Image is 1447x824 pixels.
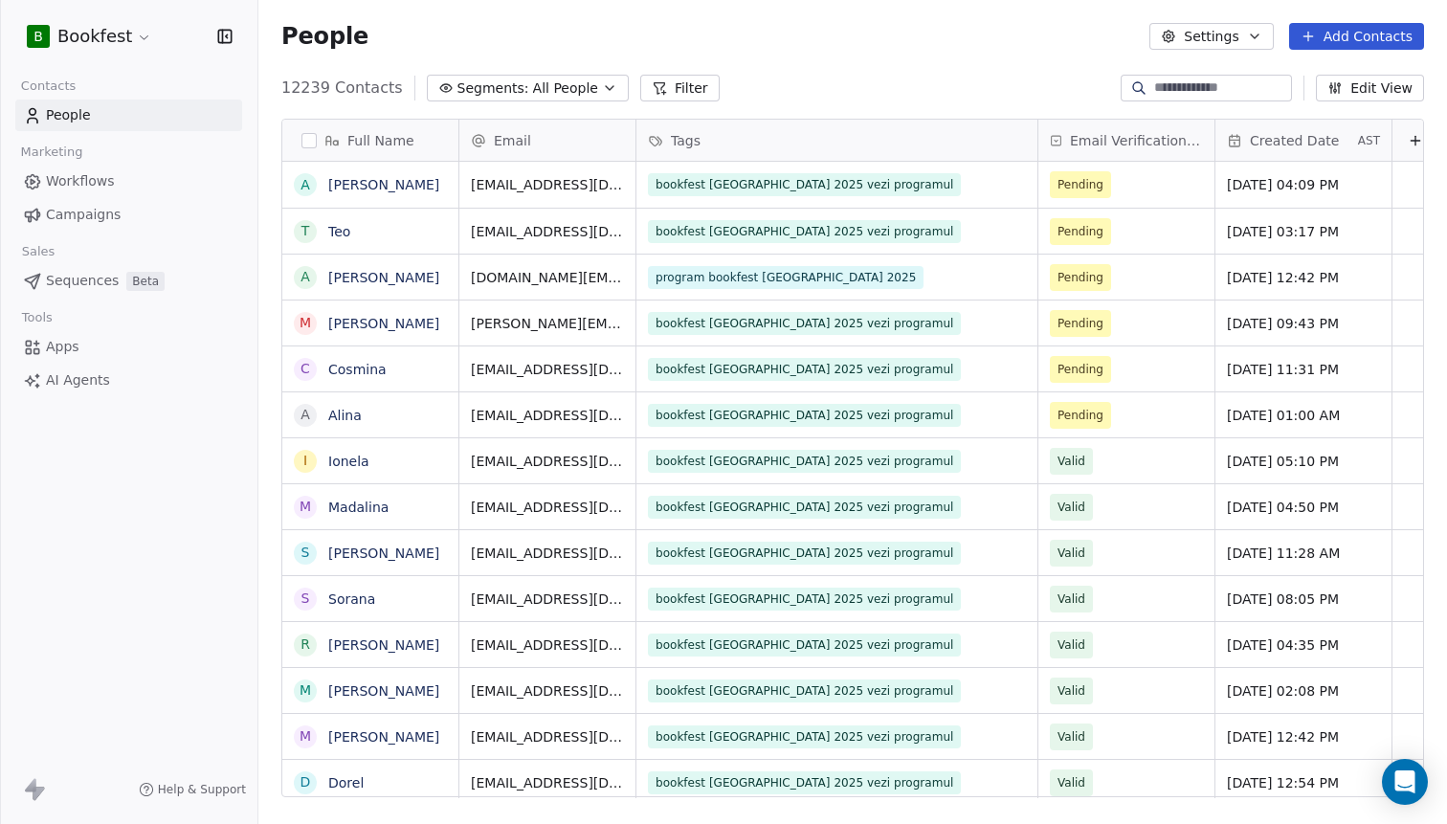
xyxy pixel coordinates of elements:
span: bookfest [GEOGRAPHIC_DATA] 2025 vezi programul [648,634,961,657]
span: bookfest [GEOGRAPHIC_DATA] 2025 vezi programul [648,220,961,243]
div: grid [459,162,1438,798]
span: bookfest [GEOGRAPHIC_DATA] 2025 vezi programul [648,450,961,473]
button: BBookfest [23,20,156,53]
div: M [300,680,311,701]
div: Created DateAST [1215,120,1391,161]
div: S [301,543,310,563]
div: M [300,313,311,333]
a: [PERSON_NAME] [328,177,439,192]
span: Valid [1057,635,1085,655]
span: Pending [1057,268,1103,287]
span: bookfest [GEOGRAPHIC_DATA] 2025 vezi programul [648,679,961,702]
span: 12239 Contacts [281,77,403,100]
span: People [46,105,91,125]
span: People [281,22,368,51]
a: Dorel [328,775,364,791]
span: program bookfest [GEOGRAPHIC_DATA] 2025 [648,266,924,289]
span: Contacts [12,72,84,100]
span: bookfest [GEOGRAPHIC_DATA] 2025 vezi programul [648,771,961,794]
span: [DATE] 03:17 PM [1227,222,1380,241]
div: Tags [636,120,1037,161]
span: bookfest [GEOGRAPHIC_DATA] 2025 vezi programul [648,496,961,519]
span: [DATE] 08:05 PM [1227,590,1380,609]
span: Valid [1057,544,1085,563]
button: Add Contacts [1289,23,1424,50]
span: [EMAIL_ADDRESS][DOMAIN_NAME] [471,681,624,701]
div: T [301,221,310,241]
span: All People [533,78,598,99]
button: Edit View [1316,75,1424,101]
a: People [15,100,242,131]
span: [DATE] 09:43 PM [1227,314,1380,333]
span: Tags [671,131,701,150]
span: [DOMAIN_NAME][EMAIL_ADDRESS][DOMAIN_NAME] [471,268,624,287]
span: Email [494,131,531,150]
a: Madalina [328,500,389,515]
button: Filter [640,75,720,101]
a: SequencesBeta [15,265,242,297]
div: M [300,726,311,746]
span: Pending [1057,314,1103,333]
span: bookfest [GEOGRAPHIC_DATA] 2025 vezi programul [648,358,961,381]
a: Cosmina [328,362,387,377]
div: Full Name [282,120,458,161]
span: bookfest [GEOGRAPHIC_DATA] 2025 vezi programul [648,542,961,565]
span: Bookfest [57,24,132,49]
span: [DATE] 12:42 PM [1227,727,1380,746]
span: [DATE] 12:42 PM [1227,268,1380,287]
div: Email Verification Status [1038,120,1214,161]
span: [DATE] 05:10 PM [1227,452,1380,471]
div: grid [282,162,459,798]
span: Sequences [46,271,119,291]
a: [PERSON_NAME] [328,546,439,561]
a: Ionela [328,454,369,469]
span: [DATE] 02:08 PM [1227,681,1380,701]
span: Pending [1057,406,1103,425]
span: AI Agents [46,370,110,390]
a: Help & Support [139,782,246,797]
span: [DATE] 11:31 PM [1227,360,1380,379]
div: A [301,405,310,425]
span: Full Name [347,131,414,150]
a: Apps [15,331,242,363]
span: [EMAIL_ADDRESS][DOMAIN_NAME] [471,635,624,655]
a: Workflows [15,166,242,197]
span: Valid [1057,727,1085,746]
span: [PERSON_NAME][EMAIL_ADDRESS][DOMAIN_NAME] [471,314,624,333]
span: Pending [1057,222,1103,241]
a: Sorana [328,591,375,607]
span: Beta [126,272,165,291]
span: bookfest [GEOGRAPHIC_DATA] 2025 vezi programul [648,173,961,196]
span: bookfest [GEOGRAPHIC_DATA] 2025 vezi programul [648,404,961,427]
div: M [300,497,311,517]
div: R [301,635,310,655]
a: [PERSON_NAME] [328,683,439,699]
span: [EMAIL_ADDRESS][DOMAIN_NAME] [471,590,624,609]
div: A [301,175,310,195]
span: [DATE] 12:54 PM [1227,773,1380,792]
a: [PERSON_NAME] [328,316,439,331]
span: Valid [1057,681,1085,701]
a: [PERSON_NAME] [328,637,439,653]
span: [EMAIL_ADDRESS][DOMAIN_NAME] [471,222,624,241]
span: Valid [1057,773,1085,792]
span: B [33,27,43,46]
div: Email [459,120,635,161]
span: [DATE] 11:28 AM [1227,544,1380,563]
span: [EMAIL_ADDRESS][DOMAIN_NAME] [471,406,624,425]
span: bookfest [GEOGRAPHIC_DATA] 2025 vezi programul [648,725,961,748]
a: Campaigns [15,199,242,231]
span: [DATE] 04:09 PM [1227,175,1380,194]
span: [DATE] 04:50 PM [1227,498,1380,517]
a: AI Agents [15,365,242,396]
button: Settings [1149,23,1273,50]
span: [EMAIL_ADDRESS][DOMAIN_NAME] [471,544,624,563]
span: bookfest [GEOGRAPHIC_DATA] 2025 vezi programul [648,312,961,335]
span: [DATE] 04:35 PM [1227,635,1380,655]
span: Marketing [12,138,91,167]
span: Help & Support [158,782,246,797]
div: D [301,772,311,792]
span: Email Verification Status [1070,131,1203,150]
a: [PERSON_NAME] [328,729,439,745]
span: [DATE] 01:00 AM [1227,406,1380,425]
